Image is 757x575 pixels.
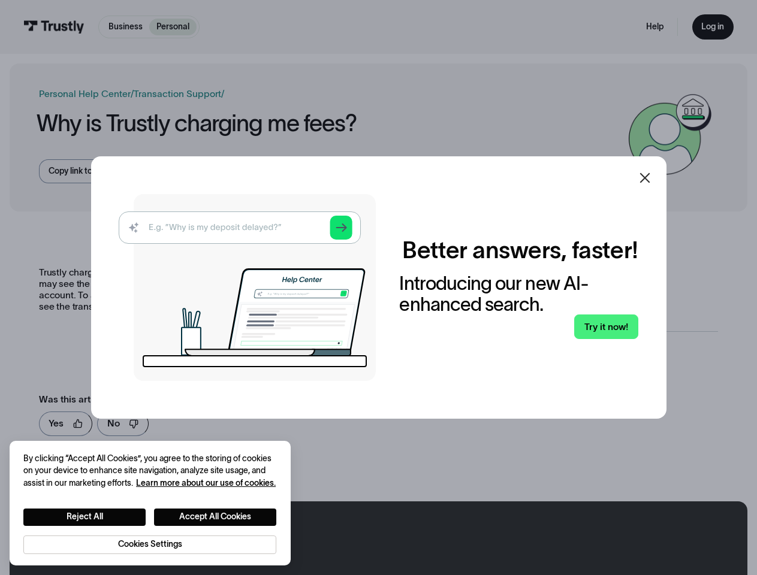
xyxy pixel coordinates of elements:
div: Privacy [23,453,276,554]
button: Accept All Cookies [154,509,276,526]
button: Reject All [23,509,146,526]
a: Try it now! [574,314,638,339]
h2: Better answers, faster! [402,236,638,264]
a: More information about your privacy, opens in a new tab [136,479,276,488]
button: Cookies Settings [23,535,276,554]
div: By clicking “Accept All Cookies”, you agree to the storing of cookies on your device to enhance s... [23,453,276,490]
div: Introducing our new AI-enhanced search. [399,273,638,314]
div: Cookie banner [10,441,291,565]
